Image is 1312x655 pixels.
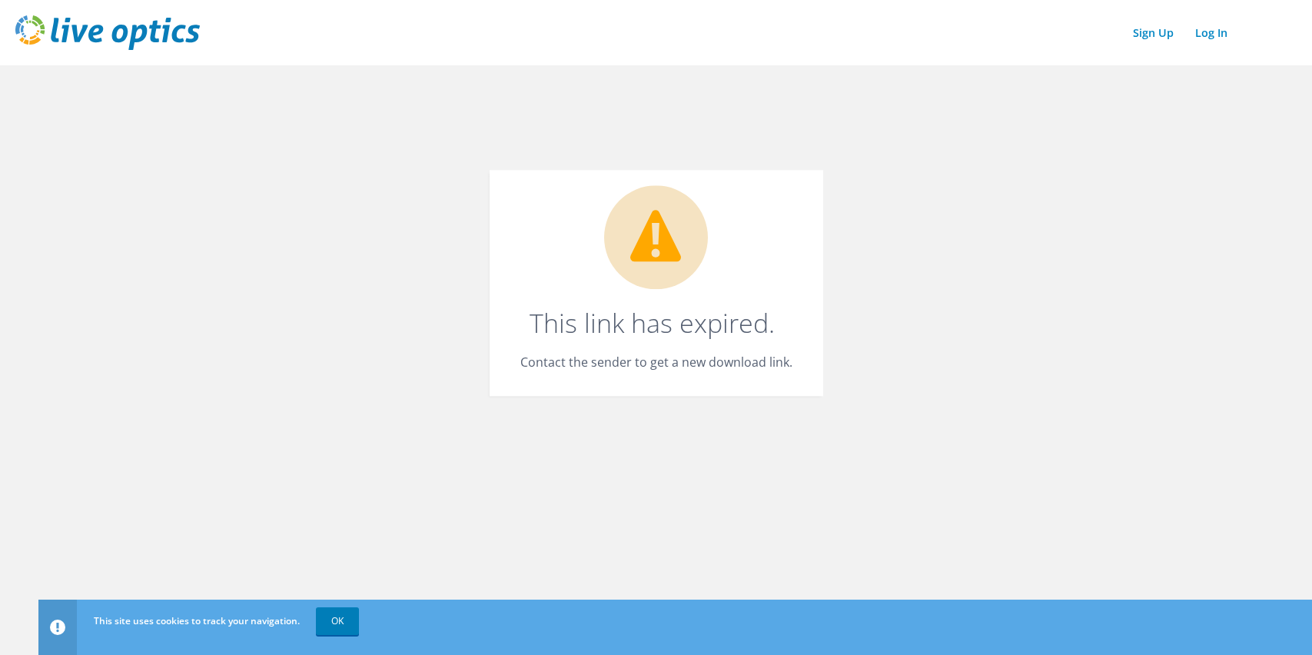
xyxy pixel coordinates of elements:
[520,311,785,337] h1: This link has expired.
[316,607,359,635] a: OK
[94,614,300,627] span: This site uses cookies to track your navigation.
[1125,22,1181,44] a: Sign Up
[1187,22,1235,44] a: Log In
[520,352,792,374] p: Contact the sender to get a new download link.
[15,15,200,50] img: live_optics_svg.svg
